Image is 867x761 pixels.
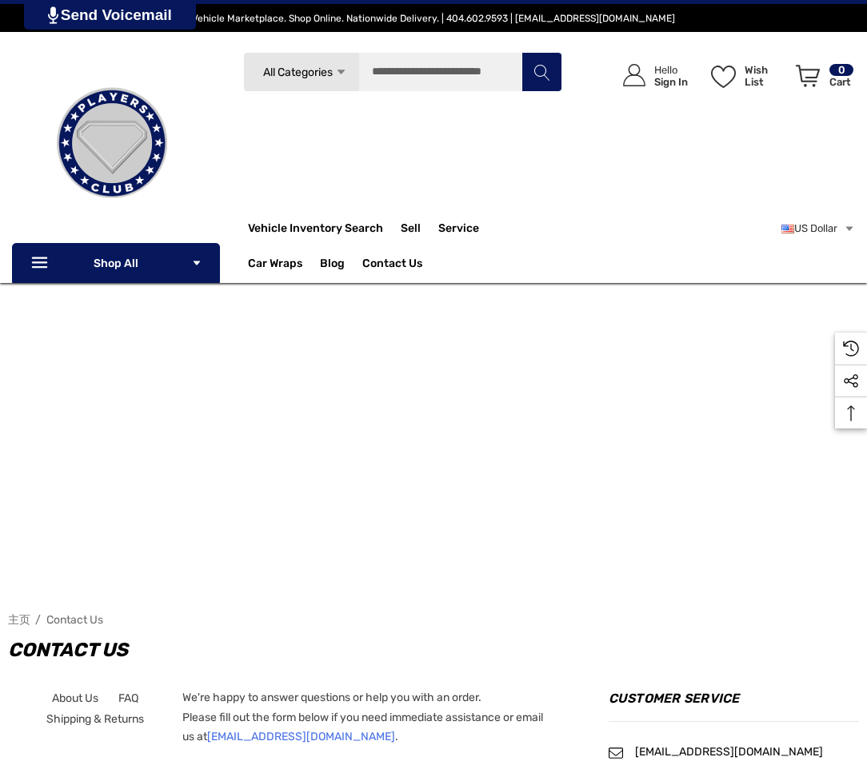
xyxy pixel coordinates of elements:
p: Sign In [654,76,688,88]
svg: Social Media [843,373,859,389]
span: [EMAIL_ADDRESS][DOMAIN_NAME] [635,745,823,759]
a: Shipping & Returns [46,709,144,730]
a: FAQ [118,688,138,709]
svg: Icon Line [30,254,54,273]
p: We're happy to answer questions or help you with an order. Please fill out the form below if you ... [182,688,569,747]
h1: Contact Us [8,634,859,666]
svg: Icon Arrow Down [335,66,347,78]
a: All Categories Icon Arrow Down Icon Arrow Up [243,52,359,92]
img: PjwhLS0gR2VuZXJhdG9yOiBHcmF2aXQuaW8gLS0+PHN2ZyB4bWxucz0iaHR0cDovL3d3dy53My5vcmcvMjAwMC9zdmciIHhtb... [48,6,58,24]
a: About Us [52,688,98,709]
svg: Icon Arrow Down [191,257,202,269]
a: Car Wraps [248,248,320,280]
nav: Breadcrumb [8,606,859,634]
svg: Review Your Cart [796,65,820,87]
p: Shop All [12,243,220,283]
p: Wish List [745,64,787,88]
p: Hello [654,64,688,76]
a: 主页 [8,613,30,627]
a: Blog [320,257,345,274]
svg: Top [835,405,867,421]
svg: Wish List [711,66,736,88]
svg: Icon User Account [623,64,645,86]
span: Sell [401,221,421,239]
a: USD [781,213,855,245]
svg: Icon Email [609,746,623,760]
p: 0 [829,64,853,76]
span: Car Wraps [248,257,302,274]
a: Sell [401,213,438,245]
span: Shipping & Returns [46,712,144,726]
span: All Categories [262,66,332,79]
a: Contact Us [362,257,422,274]
img: Players Club | Cars For Sale [32,63,192,223]
span: Vehicle Marketplace. Shop Online. Nationwide Delivery. | 404.602.9593 | [EMAIL_ADDRESS][DOMAIN_NAME] [192,13,675,24]
a: Contact Us [46,613,103,627]
h4: Customer Service [609,688,859,722]
svg: Recently Viewed [843,341,859,357]
a: [EMAIL_ADDRESS][DOMAIN_NAME] [207,730,395,743]
button: Search [521,52,561,92]
a: Wish List Wish List [704,48,789,103]
a: [EMAIL_ADDRESS][DOMAIN_NAME] [635,746,823,759]
p: Cart [829,76,853,88]
a: Service [438,221,479,239]
span: About Us [52,691,98,705]
a: Vehicle Inventory Search [248,221,383,239]
a: Sign in [605,48,696,103]
a: Cart with 0 items [789,48,855,110]
span: FAQ [118,691,138,705]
